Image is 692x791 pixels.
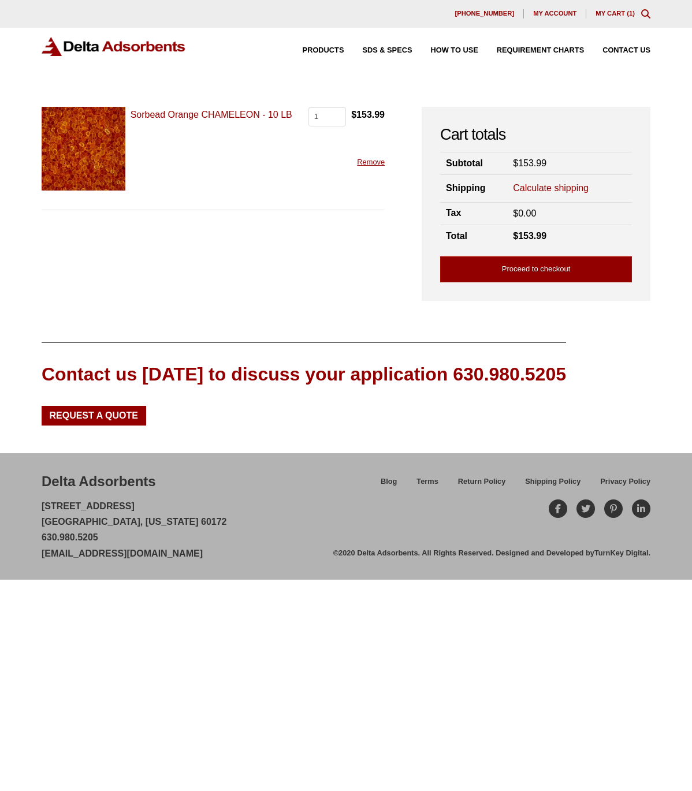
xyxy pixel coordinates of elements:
span: Blog [381,478,397,486]
a: Return Policy [448,475,516,495]
span: Request a Quote [49,411,138,420]
a: Requirement Charts [478,47,584,54]
a: My account [524,9,586,18]
div: Delta Adsorbents [42,472,156,491]
bdi: 153.99 [513,158,546,168]
span: [PHONE_NUMBER] [455,10,515,17]
span: Requirement Charts [497,47,584,54]
img: Delta Adsorbents [42,37,186,56]
input: Product quantity [308,107,346,126]
span: My account [533,10,576,17]
span: Contact Us [602,47,650,54]
span: Privacy Policy [600,478,650,486]
a: How to Use [412,47,478,54]
span: SDS & SPECS [362,47,412,54]
a: [EMAIL_ADDRESS][DOMAIN_NAME] [42,549,203,558]
span: Return Policy [458,478,506,486]
h2: Cart totals [440,125,632,144]
span: Shipping Policy [525,478,581,486]
bdi: 153.99 [351,110,385,120]
a: Remove this item [357,158,385,166]
a: TurnKey Digital [594,549,649,557]
a: SDS & SPECS [344,47,412,54]
span: How to Use [430,47,478,54]
a: Products [284,47,344,54]
div: Toggle Modal Content [641,9,650,18]
span: Products [303,47,344,54]
bdi: 153.99 [513,231,546,241]
img: Sorbead Orange CHAMELEON - 10 LB [42,107,125,191]
th: Shipping [440,175,507,202]
span: $ [513,231,518,241]
span: 1 [629,10,633,17]
span: $ [513,208,518,218]
a: Sorbead Orange CHAMELEON - 10 LB [131,110,292,120]
a: Proceed to checkout [440,256,632,282]
a: Calculate shipping [513,182,589,195]
span: $ [513,158,518,168]
th: Subtotal [440,152,507,174]
div: Contact us [DATE] to discuss your application 630.980.5205 [42,361,566,387]
a: Terms [407,475,448,495]
a: Privacy Policy [590,475,650,495]
a: [PHONE_NUMBER] [446,9,524,18]
th: Total [440,225,507,247]
a: Request a Quote [42,406,146,426]
a: Contact Us [584,47,650,54]
p: [STREET_ADDRESS] [GEOGRAPHIC_DATA], [US_STATE] 60172 630.980.5205 [42,498,227,561]
a: Shipping Policy [515,475,590,495]
a: Blog [371,475,407,495]
span: $ [351,110,356,120]
bdi: 0.00 [513,208,536,218]
th: Tax [440,202,507,225]
span: Terms [416,478,438,486]
a: My Cart (1) [596,10,635,17]
div: ©2020 Delta Adsorbents. All Rights Reserved. Designed and Developed by . [333,548,650,558]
